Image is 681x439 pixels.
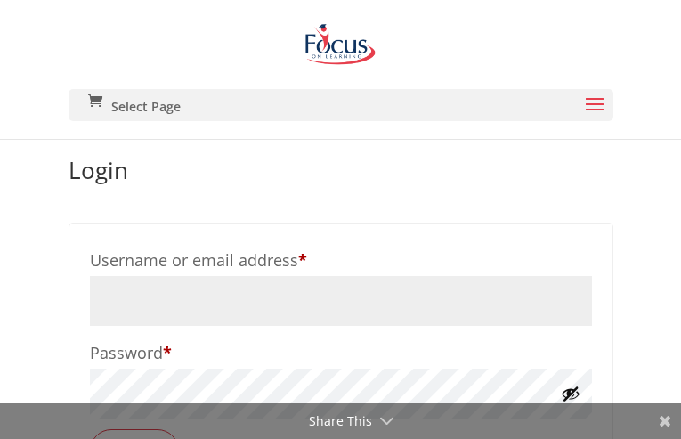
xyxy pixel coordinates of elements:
label: Username or email address [90,244,592,276]
span: Select Page [111,101,181,113]
label: Password [90,337,592,369]
h2: Login [69,159,613,191]
img: Focus on Learning [301,18,379,71]
button: Show password [561,384,580,403]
